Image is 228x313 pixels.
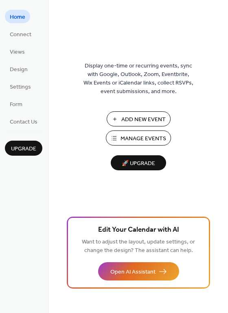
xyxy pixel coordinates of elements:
[10,30,31,39] span: Connect
[5,45,30,58] a: Views
[10,118,37,126] span: Contact Us
[5,115,42,128] a: Contact Us
[82,237,195,256] span: Want to adjust the layout, update settings, or change the design? The assistant can help.
[106,130,171,146] button: Manage Events
[98,224,179,236] span: Edit Your Calendar with AI
[110,268,156,276] span: Open AI Assistant
[98,262,179,280] button: Open AI Assistant
[10,100,22,109] span: Form
[83,62,193,96] span: Display one-time or recurring events, sync with Google, Outlook, Zoom, Eventbrite, Wix Events or ...
[121,135,166,143] span: Manage Events
[10,65,28,74] span: Design
[10,48,25,57] span: Views
[121,115,166,124] span: Add New Event
[10,83,31,91] span: Settings
[5,141,42,156] button: Upgrade
[111,155,166,170] button: 🚀 Upgrade
[5,27,36,41] a: Connect
[10,13,25,22] span: Home
[116,158,161,169] span: 🚀 Upgrade
[5,97,27,111] a: Form
[5,62,33,76] a: Design
[5,10,30,23] a: Home
[11,145,36,153] span: Upgrade
[107,111,171,126] button: Add New Event
[5,80,36,93] a: Settings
